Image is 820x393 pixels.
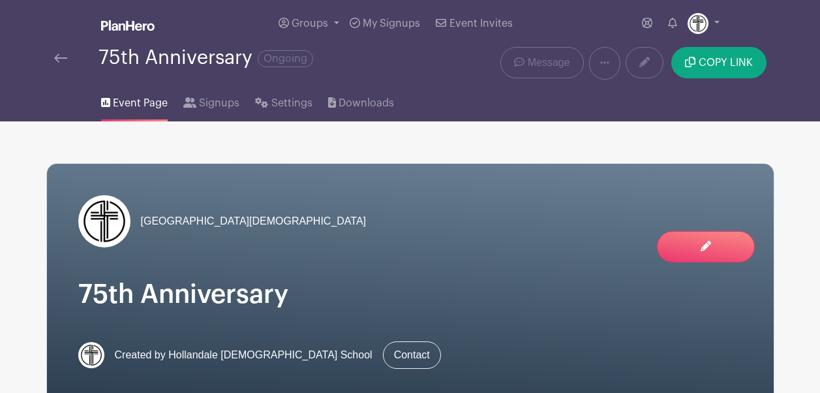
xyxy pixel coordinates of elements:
[78,195,130,247] img: HCS%20Cross.png
[115,347,372,363] span: Created by Hollandale [DEMOGRAPHIC_DATA] School
[99,47,313,69] div: 75th Anniversary
[671,47,766,78] button: COPY LINK
[449,18,513,29] span: Event Invites
[383,341,441,369] a: Contact
[101,20,155,31] img: logo_white-6c42ec7e38ccf1d336a20a19083b03d10ae64f83f12c07503d8b9e83406b4c7d.svg
[292,18,328,29] span: Groups
[328,80,394,121] a: Downloads
[688,13,708,34] img: HCS%20Cross.png
[78,342,104,368] img: HCS%20Cross.png
[500,47,583,78] a: Message
[339,95,394,111] span: Downloads
[113,95,168,111] span: Event Page
[54,54,67,63] img: back-arrow-29a5d9b10d5bd6ae65dc969a981735edf675c4d7a1fe02e03b50dbd4ba3cdb55.svg
[183,80,239,121] a: Signups
[101,80,168,121] a: Event Page
[255,80,312,121] a: Settings
[141,213,367,229] span: [GEOGRAPHIC_DATA][DEMOGRAPHIC_DATA]
[363,18,420,29] span: My Signups
[258,50,313,67] span: Ongoing
[78,279,742,310] h1: 75th Anniversary
[528,55,570,71] span: Message
[271,95,312,111] span: Settings
[199,95,239,111] span: Signups
[699,57,753,68] span: COPY LINK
